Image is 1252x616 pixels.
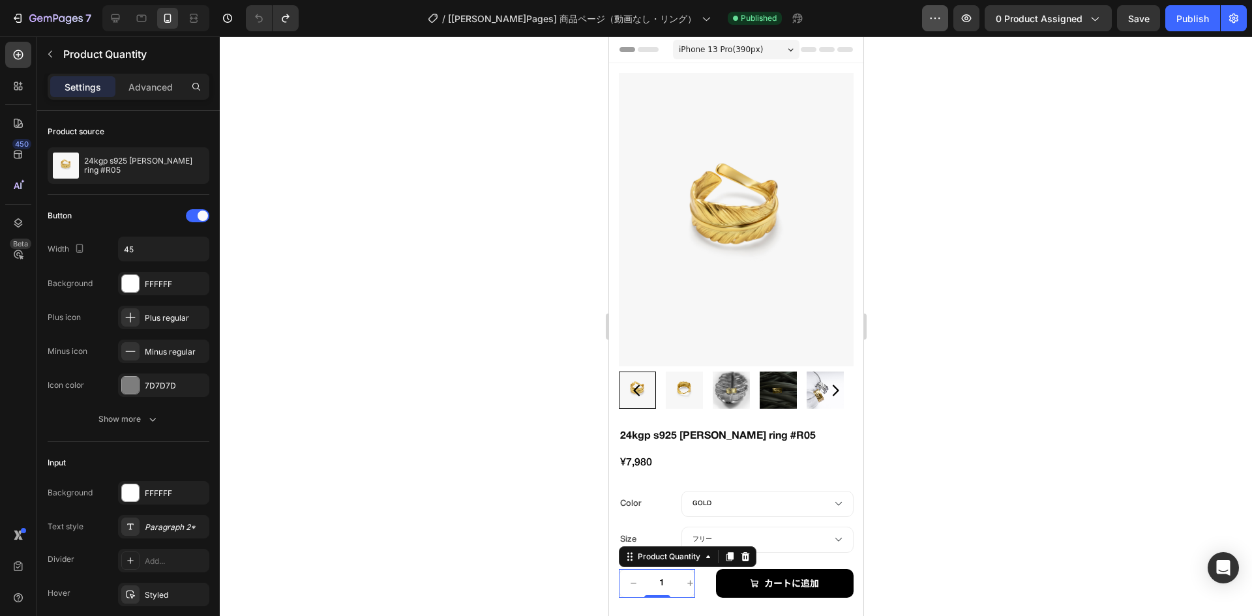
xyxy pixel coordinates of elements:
[10,239,31,249] div: Beta
[53,153,79,179] img: product feature img
[48,587,70,599] div: Hover
[609,37,863,616] iframe: To enrich screen reader interactions, please activate Accessibility in Grammarly extension settings
[448,12,696,25] span: [[PERSON_NAME]Pages] 商品ページ（動画なし・リング）
[1208,552,1239,583] div: Open Intercom Messenger
[985,5,1112,31] button: 0 product assigned
[145,488,206,499] div: FFFFFF
[145,380,206,392] div: 7D7D7D
[145,555,206,567] div: Add...
[741,12,777,24] span: Published
[1176,12,1209,25] div: Publish
[48,553,74,565] div: Divider
[48,407,209,431] button: Show more
[48,278,93,289] div: Background
[12,139,31,149] div: 450
[63,46,204,62] p: Product Quantity
[1128,13,1150,24] span: Save
[98,413,159,426] div: Show more
[48,457,66,469] div: Input
[119,237,209,261] input: Auto
[145,312,206,324] div: Plus regular
[48,312,81,323] div: Plus icon
[48,379,84,391] div: Icon color
[65,80,101,94] p: Settings
[84,156,204,175] p: 24kgp s925 [PERSON_NAME] ring #R05
[48,126,104,138] div: Product source
[145,521,206,533] div: Paragraph 2*
[48,210,72,222] div: Button
[145,278,206,290] div: FFFFFF
[1117,5,1160,31] button: Save
[5,5,97,31] button: 7
[85,10,91,26] p: 7
[48,241,87,258] div: Width
[996,12,1082,25] span: 0 product assigned
[35,578,243,593] p: 10,000円以上のご注文で送料無料
[48,345,87,357] div: Minus icon
[48,487,93,499] div: Background
[145,346,206,358] div: Minus regular
[48,521,83,533] div: Text style
[145,589,206,601] div: Styled
[128,80,173,94] p: Advanced
[1165,5,1220,31] button: Publish
[442,12,445,25] span: /
[246,5,299,31] div: Undo/Redo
